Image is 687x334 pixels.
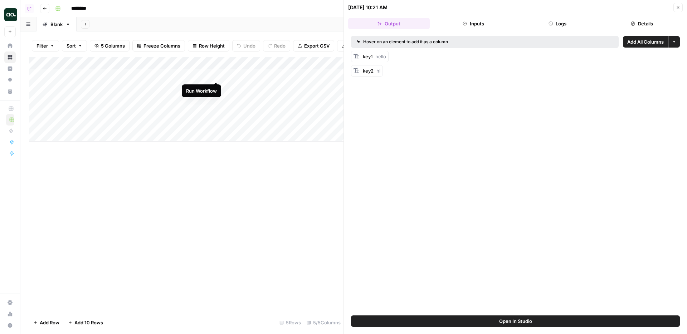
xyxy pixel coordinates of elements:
a: Usage [4,308,16,320]
a: Blank [36,17,77,31]
a: Settings [4,297,16,308]
button: 5 Columns [90,40,130,51]
img: Vicky Testing Logo [4,8,17,21]
button: Logs [517,18,599,29]
a: Your Data [4,86,16,97]
button: Workspace: Vicky Testing [4,6,16,24]
div: [DATE] 10:21 AM [348,4,388,11]
button: Undo [232,40,260,51]
span: Add All Columns [627,38,664,45]
span: Open In Studio [499,318,532,325]
span: Redo [274,42,286,49]
a: Home [4,40,16,51]
button: Help + Support [4,320,16,331]
div: 5/5 Columns [304,317,343,328]
span: hello [375,54,386,59]
div: Hover on an element to add it as a column [357,39,531,45]
button: Sort [62,40,87,51]
a: Opportunities [4,74,16,86]
span: key2 [363,68,374,74]
span: Add Row [40,319,59,326]
button: Redo [263,40,290,51]
button: Details [601,18,683,29]
button: Inputs [433,18,514,29]
button: Add All Columns [623,36,668,48]
span: Undo [243,42,255,49]
span: Sort [67,42,76,49]
span: Freeze Columns [143,42,180,49]
span: key1 [363,54,372,59]
button: Filter [32,40,59,51]
button: Row Height [188,40,229,51]
span: Export CSV [304,42,330,49]
button: Output [348,18,430,29]
span: Row Height [199,42,225,49]
a: Browse [4,51,16,63]
span: 5 Columns [101,42,125,49]
div: Blank [50,21,63,28]
span: Add 10 Rows [74,319,103,326]
button: Open In Studio [351,315,680,327]
button: Add 10 Rows [64,317,107,328]
span: Filter [36,42,48,49]
span: hi [376,68,380,74]
div: Run Workflow [186,87,217,94]
button: Add Row [29,317,64,328]
a: Insights [4,63,16,74]
div: 5 Rows [277,317,304,328]
button: Export CSV [293,40,334,51]
button: Freeze Columns [132,40,185,51]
